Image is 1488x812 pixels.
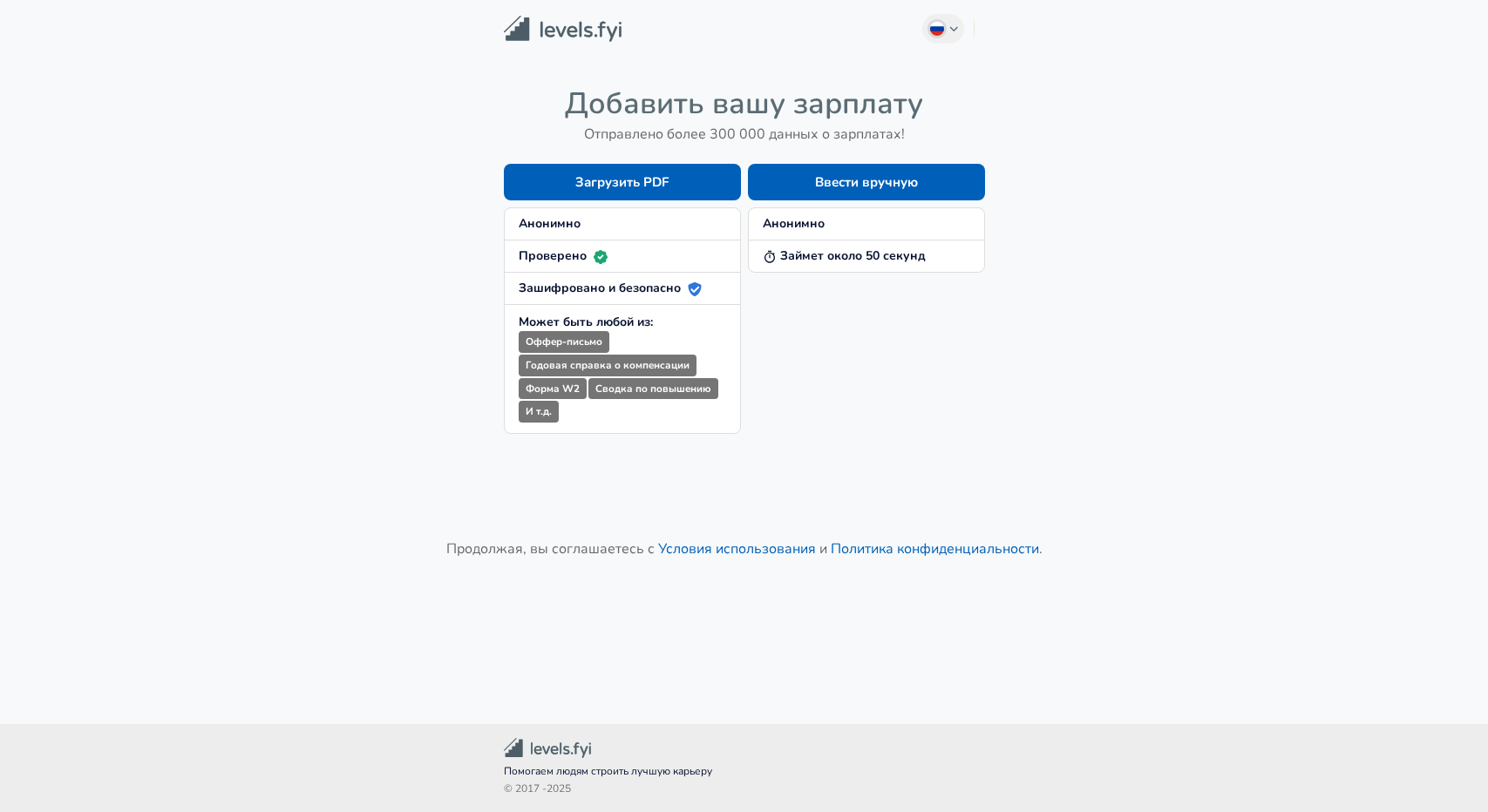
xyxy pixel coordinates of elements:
[930,22,944,36] img: Russian
[504,781,985,798] span: © 2017 - 2025
[504,164,741,200] button: Загрузить PDF
[519,401,559,423] small: И т.д.
[763,247,926,264] strong: Займет около 50 секунд
[763,215,825,232] strong: Анонимно
[922,14,964,44] button: Russian
[831,539,1039,558] a: Политика конфиденциальности
[658,539,816,558] a: Условия использования
[748,164,985,200] button: Ввести вручную
[504,85,985,122] h4: Добавить вашу зарплату
[504,122,985,146] h6: Отправлено более 300 000 данных о зарплатах!
[504,763,985,781] span: Помогаем людям строить лучшую карьеру
[519,215,581,232] strong: Анонимно
[504,738,591,758] img: Сообщество Левелс.фай
[519,247,608,264] strong: Проверено
[504,16,622,43] img: Levels.fyi
[519,280,702,296] strong: Зашифровано и безопасно
[519,378,587,400] small: Форма W2
[519,314,653,330] strong: Может быть любой из:
[519,331,609,353] small: Оффер-письмо
[588,378,718,400] small: Сводка по повышению
[519,355,696,376] small: Годовая справка о компенсации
